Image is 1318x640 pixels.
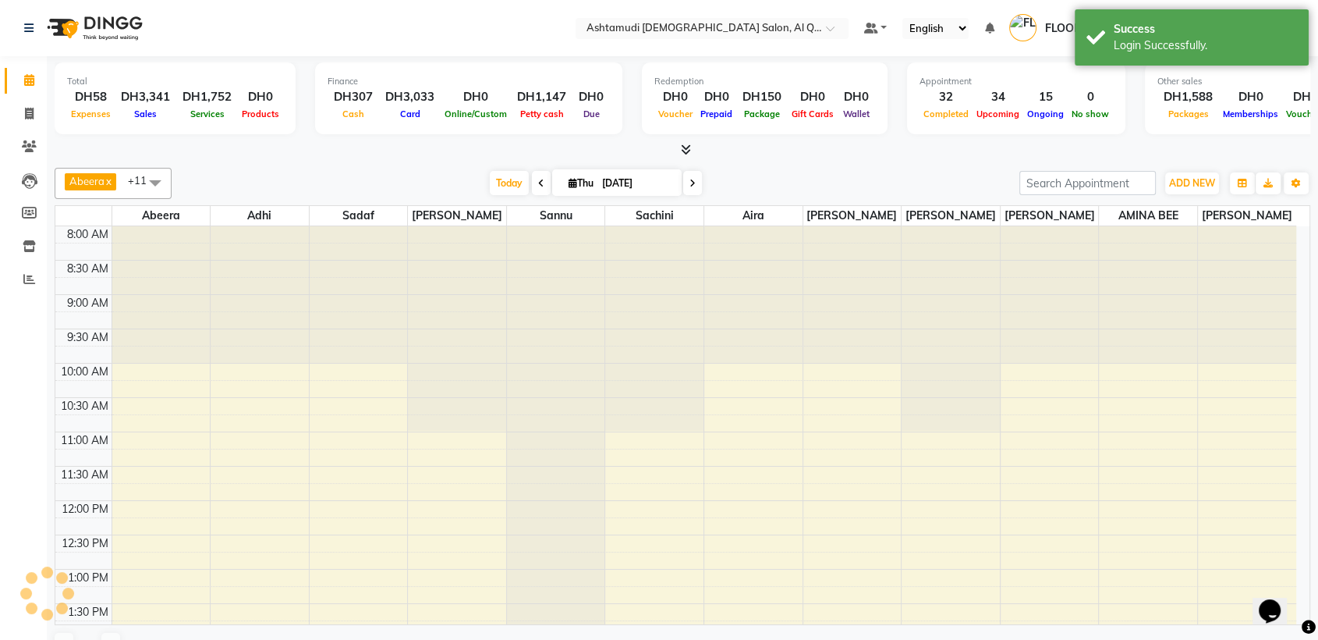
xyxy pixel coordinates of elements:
div: DH3,033 [379,88,441,106]
input: 2025-09-04 [597,172,675,195]
div: 9:00 AM [64,295,112,311]
button: ADD NEW [1165,172,1219,194]
span: Ongoing [1023,108,1068,119]
span: Packages [1164,108,1213,119]
div: DH3,341 [115,88,176,106]
div: DH0 [696,88,736,106]
span: FLOOR SUPERVISOR( TAB ) -[PERSON_NAME] [1044,20,1288,37]
div: 32 [919,88,973,106]
span: [PERSON_NAME] [408,206,506,226]
span: Sannu [507,206,605,226]
div: Login Successfully. [1114,37,1297,54]
span: Products [238,108,283,119]
span: Memberships [1219,108,1282,119]
span: [PERSON_NAME] [902,206,1000,226]
div: 10:00 AM [58,364,112,380]
span: Prepaid [696,108,736,119]
span: Wallet [839,108,873,119]
div: 34 [973,88,1023,106]
input: Search Appointment [1019,171,1156,195]
div: DH0 [838,88,875,106]
div: 11:30 AM [58,467,112,483]
span: Abeera [69,175,105,187]
div: Appointment [919,75,1113,88]
span: +11 [128,174,158,187]
div: DH0 [441,88,511,106]
span: Cash [338,108,368,119]
iframe: chat widget [1252,578,1302,624]
div: 0 [1068,88,1113,106]
span: Thu [565,177,597,189]
div: DH1,588 [1157,88,1219,106]
div: 12:00 PM [58,501,112,517]
div: 8:00 AM [64,226,112,243]
a: x [105,175,112,187]
span: [PERSON_NAME] [803,206,902,226]
div: 15 [1023,88,1068,106]
span: Due [579,108,604,119]
span: [PERSON_NAME] [1198,206,1296,226]
span: Online/Custom [441,108,511,119]
span: Voucher [654,108,696,119]
span: Upcoming [973,108,1023,119]
div: Success [1114,21,1297,37]
div: Finance [328,75,610,88]
span: Card [396,108,424,119]
div: DH0 [654,88,696,106]
span: Adhi [211,206,309,226]
span: [PERSON_NAME] [1001,206,1099,226]
div: 11:00 AM [58,432,112,449]
span: Sachini [605,206,703,226]
span: ADD NEW [1169,177,1215,189]
span: Today [490,171,529,195]
span: Sales [130,108,161,119]
div: DH0 [572,88,610,106]
span: Sadaf [310,206,408,226]
div: 9:30 AM [64,329,112,346]
div: DH150 [736,88,788,106]
div: 1:30 PM [65,604,112,620]
span: Abeera [112,206,211,226]
span: Gift Cards [788,108,838,119]
div: 8:30 AM [64,261,112,277]
span: Aira [704,206,802,226]
span: Completed [919,108,973,119]
img: logo [40,6,147,50]
div: Total [67,75,283,88]
div: DH1,752 [176,88,238,106]
div: DH307 [328,88,379,106]
div: Redemption [654,75,875,88]
span: AMINA BEE [1099,206,1197,226]
div: DH1,147 [511,88,572,106]
span: No show [1068,108,1113,119]
div: DH0 [788,88,838,106]
span: Services [186,108,229,119]
span: Package [740,108,784,119]
div: DH0 [1219,88,1282,106]
span: Expenses [67,108,115,119]
div: 10:30 AM [58,398,112,414]
div: 1:00 PM [65,570,112,586]
div: DH58 [67,88,115,106]
span: Petty cash [516,108,568,119]
img: FLOOR SUPERVISOR( TAB ) -QUSAIS [1009,14,1036,41]
div: DH0 [238,88,283,106]
div: 12:30 PM [58,535,112,552]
